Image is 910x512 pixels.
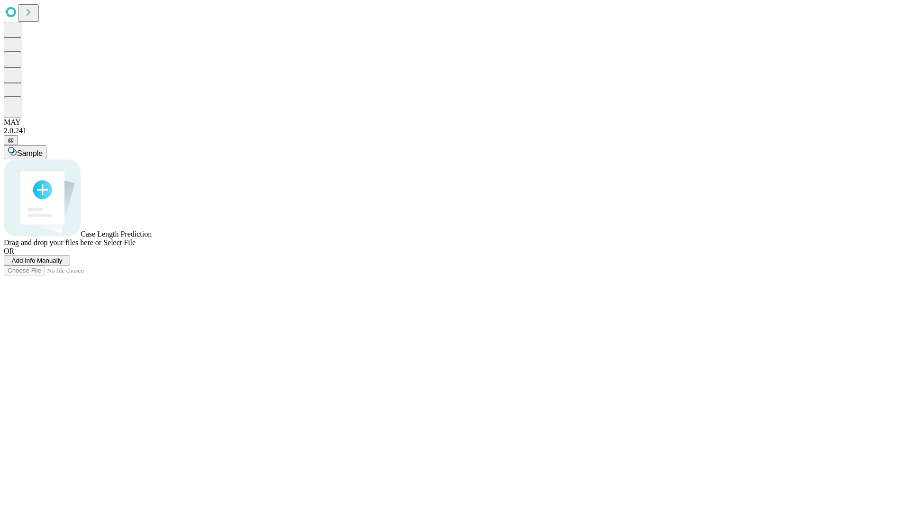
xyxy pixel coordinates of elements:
button: Sample [4,145,46,159]
button: Add Info Manually [4,256,70,265]
span: Select File [103,238,136,247]
span: OR [4,247,14,255]
div: MAY [4,118,906,127]
span: @ [8,137,14,144]
span: Drag and drop your files here or [4,238,101,247]
button: @ [4,135,18,145]
div: 2.0.241 [4,127,906,135]
span: Case Length Prediction [81,230,152,238]
span: Sample [17,149,43,157]
span: Add Info Manually [12,257,63,264]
